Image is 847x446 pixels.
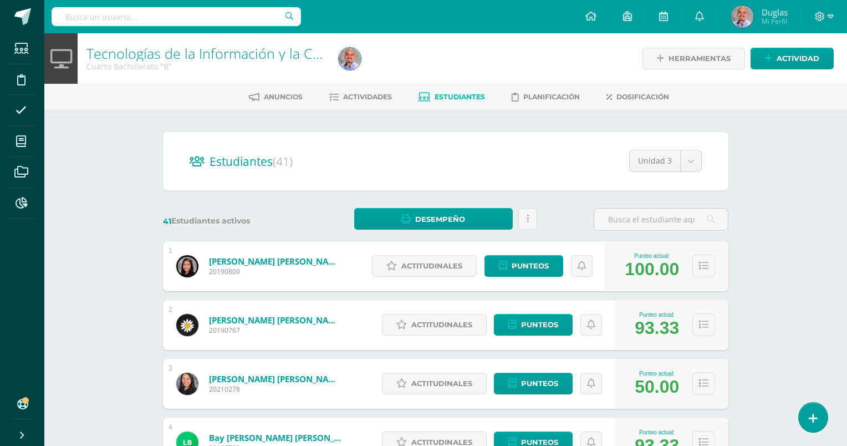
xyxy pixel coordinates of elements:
h1: Tecnologías de la Información y la Comunicación [86,45,325,61]
span: 20190767 [209,326,342,335]
a: [PERSON_NAME] [PERSON_NAME] [209,315,342,326]
img: 303f0dfdc36eeea024f29b2ae9d0f183.png [339,48,361,70]
img: d25b95a31a398b3edc6988cff511ed3d.png [176,373,198,395]
span: Actitudinales [411,373,472,394]
span: Anuncios [264,93,303,101]
div: 4 [169,423,172,431]
a: Actitudinales [382,373,487,394]
div: 100.00 [625,259,679,280]
label: Estudiantes activos [163,216,298,226]
div: 1 [169,247,172,255]
span: Duglas [762,7,788,18]
a: [PERSON_NAME] [PERSON_NAME] [209,256,342,267]
div: Punteo actual: [625,253,679,259]
span: Herramientas [669,48,731,69]
span: Punteos [521,373,558,394]
span: Dosificación [616,93,669,101]
input: Busca el estudiante aquí... [594,209,728,230]
div: Punteo actual: [635,312,679,318]
a: Herramientas [642,48,745,69]
div: 93.33 [635,318,679,338]
a: Actitudinales [382,314,487,336]
span: (41) [273,154,293,169]
span: Unidad 3 [638,150,672,171]
span: Punteos [521,315,558,335]
img: 7f3bf6664cd8804f430a270f5f45ff32.png [176,314,198,336]
a: Actividad [751,48,834,69]
img: 82a1091383f639f91e260a3517ba8170.png [176,255,198,277]
a: Anuncios [249,88,303,106]
span: Punteos [512,256,549,276]
div: 2 [169,306,172,313]
a: Punteos [494,314,573,336]
img: 303f0dfdc36eeea024f29b2ae9d0f183.png [731,6,753,28]
span: 20190809 [209,267,342,276]
div: 50.00 [635,377,679,397]
div: Punteo actual: [635,371,679,377]
a: Actitudinales [372,255,477,277]
span: Desempeño [415,209,465,230]
span: Actitudinales [401,256,462,276]
span: Estudiantes [435,93,485,101]
span: Mi Perfil [762,17,788,26]
span: 41 [163,216,171,226]
span: Estudiantes [210,154,293,169]
span: Actividad [777,48,819,69]
div: Cuarto Bachillerato 'B' [86,61,325,72]
a: Planificación [512,88,580,106]
a: Punteos [484,255,563,277]
span: Actividades [343,93,392,101]
a: Punteos [494,373,573,394]
input: Busca un usuario... [52,7,301,26]
a: Dosificación [606,88,669,106]
a: Desempeño [354,208,512,230]
div: 3 [169,364,172,372]
a: Actividades [329,88,392,106]
span: Actitudinales [411,315,472,335]
a: Unidad 3 [630,150,701,171]
a: [PERSON_NAME] [PERSON_NAME] [209,373,342,384]
a: Bay [PERSON_NAME] [PERSON_NAME] [209,432,342,443]
a: Tecnologías de la Información y la Comunicación [86,44,394,63]
span: 20210278 [209,384,342,394]
a: Estudiantes [419,88,485,106]
span: Planificación [523,93,580,101]
div: Punteo actual: [635,429,679,435]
